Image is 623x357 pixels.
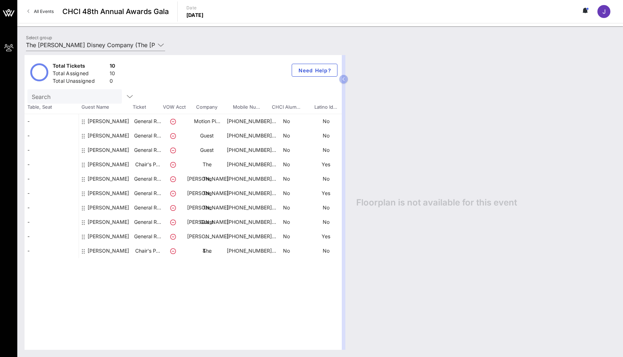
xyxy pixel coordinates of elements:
[162,104,187,111] span: VOW Acct
[306,186,346,200] p: Yes
[133,114,162,128] p: General R…
[25,143,79,157] div: -
[602,8,606,15] span: J
[133,104,162,111] span: Ticket
[25,244,79,258] div: -
[306,128,346,143] p: No
[306,200,346,215] p: No
[26,35,52,40] label: Select group
[187,215,227,229] p: Guest
[53,77,107,86] div: Total Unassigned
[356,197,517,208] span: Floorplan is not available for this event
[53,70,107,79] div: Total Assigned
[266,186,306,200] p: No
[88,157,129,206] div: Jaqueline Serrano
[133,128,162,143] p: General R…
[88,114,129,163] div: Alivia Roberts
[227,128,266,143] p: [PHONE_NUMBER]…
[306,114,346,128] p: No
[25,128,79,143] div: -
[187,114,227,128] p: Motion Pi…
[133,186,162,200] p: General R…
[227,244,266,258] p: [PHONE_NUMBER]…
[133,143,162,157] p: General R…
[187,104,226,111] span: Company
[88,244,129,293] div: Susan Fox
[266,215,306,229] p: No
[88,186,129,235] div: Jose Gonzalez
[227,114,266,128] p: [PHONE_NUMBER]…
[187,172,227,215] p: The [PERSON_NAME] …
[597,5,610,18] div: J
[306,244,346,258] p: No
[306,215,346,229] p: No
[186,12,204,19] p: [DATE]
[306,172,346,186] p: No
[186,4,204,12] p: Date
[187,128,227,143] p: Guest
[266,128,306,143] p: No
[25,229,79,244] div: -
[306,104,345,111] span: Latino Id…
[187,143,227,157] p: Guest
[88,200,129,249] div: Karen Greenfield
[227,215,266,229] p: [PHONE_NUMBER]…
[25,172,79,186] div: -
[25,215,79,229] div: -
[133,244,162,258] p: Chair's P…
[306,157,346,172] p: Yes
[187,244,227,287] p: The [PERSON_NAME] …
[34,9,54,14] span: All Events
[25,157,79,172] div: -
[227,200,266,215] p: [PHONE_NUMBER]…
[25,114,79,128] div: -
[133,172,162,186] p: General R…
[266,229,306,244] p: No
[227,157,266,172] p: [PHONE_NUMBER]…
[266,157,306,172] p: No
[110,77,115,86] div: 0
[25,186,79,200] div: -
[133,200,162,215] p: General R…
[306,143,346,157] p: No
[110,62,115,71] div: 10
[110,70,115,79] div: 10
[266,244,306,258] p: No
[227,229,266,244] p: [PHONE_NUMBER]…
[25,104,79,111] span: Table, Seat
[266,104,306,111] span: CHCI Alum…
[266,200,306,215] p: No
[292,64,337,77] button: Need Help?
[298,67,331,73] span: Need Help?
[88,128,129,177] div: Amy Arceo
[187,157,227,200] p: The [PERSON_NAME] …
[266,143,306,157] p: No
[266,114,306,128] p: No
[88,143,129,192] div: Fabian De Armas
[133,157,162,172] p: Chair's P…
[266,172,306,186] p: No
[23,6,58,17] a: All Events
[62,6,169,17] span: CHCI 48th Annual Awards Gala
[227,143,266,157] p: [PHONE_NUMBER]…
[226,104,266,111] span: Mobile Nu…
[227,172,266,186] p: [PHONE_NUMBER]…
[88,229,129,278] div: Neri Martinez
[88,172,129,221] div: Jessica Moore
[133,229,162,244] p: General R…
[79,104,133,111] span: Guest Name
[187,229,227,258] p: [PERSON_NAME] & …
[306,229,346,244] p: Yes
[187,200,227,244] p: The [PERSON_NAME] …
[227,186,266,200] p: [PHONE_NUMBER]…
[133,215,162,229] p: General R…
[187,186,227,229] p: The [PERSON_NAME] …
[53,62,107,71] div: Total Tickets
[88,215,129,264] div: Lori Ismail
[25,200,79,215] div: -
